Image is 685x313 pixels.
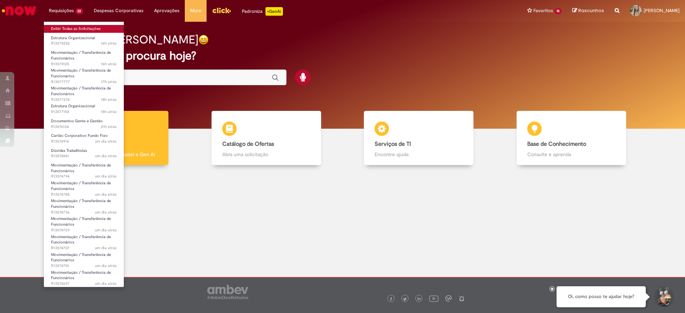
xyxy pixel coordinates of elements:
a: Aberto R13574794 : Movimentação / Transferência de Funcionários [44,161,124,177]
img: logo_footer_workplace.png [445,295,452,302]
img: logo_footer_linkedin.png [417,297,421,301]
h2: O que você procura hoje? [62,50,624,62]
span: um dia atrás [95,245,117,251]
span: um dia atrás [95,153,117,159]
a: Aberto R13574701 : Movimentação / Transferência de Funcionários [44,251,124,266]
img: logo_footer_ambev_rotulo_gray.png [207,285,248,299]
a: Rascunhos [572,7,604,14]
span: Movimentação / Transferência de Funcionários [51,234,111,245]
span: Aprovações [154,7,179,14]
span: Dúvidas Trabalhistas [51,148,87,153]
span: 16h atrás [101,61,117,67]
span: um dia atrás [95,227,117,233]
span: Movimentação / Transferência de Funcionários [51,252,111,263]
div: Padroniza [242,7,283,16]
span: Movimentação / Transferência de Funcionários [51,216,111,227]
time: 29/09/2025 08:25:32 [95,139,117,144]
span: Estrutura Organizacional [51,35,95,41]
span: R13574785 [51,192,117,197]
a: Aberto R13577158 : Estrutura Organizacional [44,102,124,116]
p: Encontre ajuda [375,151,463,158]
span: 18h atrás [101,109,117,114]
time: 29/09/2025 07:12:21 [95,227,117,233]
span: [PERSON_NAME] [644,7,680,14]
a: Aberto R13574841 : Dúvidas Trabalhistas [44,147,124,160]
time: 29/09/2025 06:56:48 [95,281,117,286]
span: R13574697 [51,281,117,287]
a: Aberto R13574914 : Cartão Corporativo Fundo Fixo [44,132,124,145]
p: +GenAi [265,7,283,16]
h2: Bom dia, [PERSON_NAME] [62,34,198,46]
span: R13574701 [51,263,117,269]
span: R13577158 [51,109,117,115]
p: Abra uma solicitação [222,151,310,158]
span: Favoritos [533,7,553,14]
a: Aberto R13574729 : Movimentação / Transferência de Funcionários [44,215,124,230]
a: Aberto R13574785 : Movimentação / Transferência de Funcionários [44,179,124,195]
span: Movimentação / Transferência de Funcionários [51,180,111,191]
a: Tirar dúvidas Tirar dúvidas com Lupi Assist e Gen Ai [37,111,190,165]
span: R13574736 [51,210,117,215]
span: Movimentação / Transferência de Funcionários [51,270,111,281]
span: 17h atrás [101,79,117,84]
span: 21h atrás [101,124,117,129]
a: Base de Conhecimento Consulte e aprenda [495,111,648,165]
span: Documentos Gente e Gestão [51,118,103,124]
a: Aberto R13578252 : Estrutura Organizacional [44,34,124,47]
div: Oi, como posso te ajudar hoje? [557,286,646,307]
img: logo_footer_naosei.png [458,295,465,302]
span: Movimentação / Transferência de Funcionários [51,198,111,209]
a: Aberto R13578125 : Movimentação / Transferência de Funcionários [44,49,124,64]
time: 29/09/2025 16:40:03 [101,41,117,46]
time: 29/09/2025 15:33:17 [101,79,117,84]
span: R13577274 [51,97,117,103]
img: ServiceNow [1,4,37,18]
time: 29/09/2025 14:15:47 [101,109,117,114]
a: Exibir Todas as Solicitações [44,25,124,33]
time: 29/09/2025 07:17:33 [95,210,117,215]
span: um dia atrás [95,174,117,179]
span: Rascunhos [578,7,604,14]
time: 29/09/2025 07:44:20 [95,192,117,197]
span: Despesas Corporativas [94,7,143,14]
span: 22 [75,8,83,14]
a: Aberto R13574736 : Movimentação / Transferência de Funcionários [44,197,124,212]
span: um dia atrás [95,192,117,197]
a: Aberto R13574694 : Movimentação / Transferência de Funcionários [44,287,124,302]
span: Movimentação / Transferência de Funcionários [51,86,111,97]
b: Base de Conhecimento [527,140,586,148]
span: Movimentação / Transferência de Funcionários [51,163,111,174]
span: Requisições [49,7,74,14]
b: Catálogo de Ofertas [222,140,274,148]
span: Movimentação / Transferência de Funcionários [51,50,111,61]
span: More [190,7,201,14]
span: R13574729 [51,227,117,233]
span: R13578125 [51,61,117,67]
time: 29/09/2025 08:04:38 [95,153,117,159]
span: Cartão Corporativo Fundo Fixo [51,133,108,138]
a: Serviços de TI Encontre ajuda [342,111,495,165]
span: Estrutura Organizacional [51,103,95,109]
img: logo_footer_youtube.png [429,294,438,303]
span: 18h atrás [101,97,117,102]
time: 29/09/2025 14:29:11 [101,97,117,102]
ul: Requisições [44,21,124,287]
span: R13574794 [51,174,117,179]
time: 29/09/2025 06:58:39 [95,263,117,268]
img: click_logo_yellow_360x200.png [212,5,231,16]
button: Iniciar Conversa de Suporte [653,286,674,308]
time: 29/09/2025 07:47:20 [95,174,117,179]
time: 29/09/2025 16:21:28 [101,61,117,67]
span: um dia atrás [95,263,117,268]
span: R13576134 [51,124,117,130]
span: um dia atrás [95,210,117,215]
span: 16h atrás [101,41,117,46]
a: Catálogo de Ofertas Abra uma solicitação [190,111,343,165]
span: R13574707 [51,245,117,251]
span: R13577777 [51,79,117,85]
a: Aberto R13574697 : Movimentação / Transferência de Funcionários [44,269,124,284]
a: Aberto R13577777 : Movimentação / Transferência de Funcionários [44,67,124,82]
b: Serviços de TI [375,140,411,148]
span: R13578252 [51,41,117,46]
img: logo_footer_twitter.png [403,297,407,301]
